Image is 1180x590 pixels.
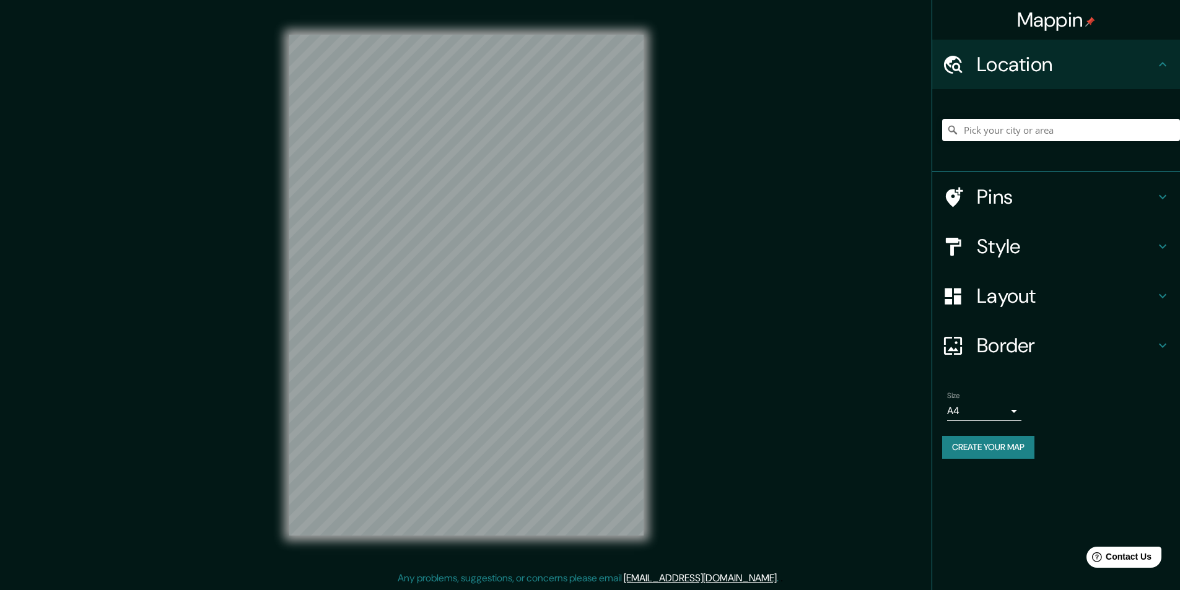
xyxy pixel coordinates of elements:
[932,40,1180,89] div: Location
[289,35,644,536] canvas: Map
[624,571,777,584] a: [EMAIL_ADDRESS][DOMAIN_NAME]
[947,401,1021,421] div: A4
[932,321,1180,370] div: Border
[932,172,1180,222] div: Pins
[1070,542,1166,576] iframe: Help widget launcher
[942,436,1034,459] button: Create your map
[977,333,1155,358] h4: Border
[977,52,1155,77] h4: Location
[1085,17,1095,27] img: pin-icon.png
[947,391,960,401] label: Size
[977,234,1155,259] h4: Style
[779,571,780,586] div: .
[932,271,1180,321] div: Layout
[780,571,783,586] div: .
[932,222,1180,271] div: Style
[1017,7,1096,32] h4: Mappin
[942,119,1180,141] input: Pick your city or area
[977,184,1155,209] h4: Pins
[398,571,779,586] p: Any problems, suggestions, or concerns please email .
[977,284,1155,308] h4: Layout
